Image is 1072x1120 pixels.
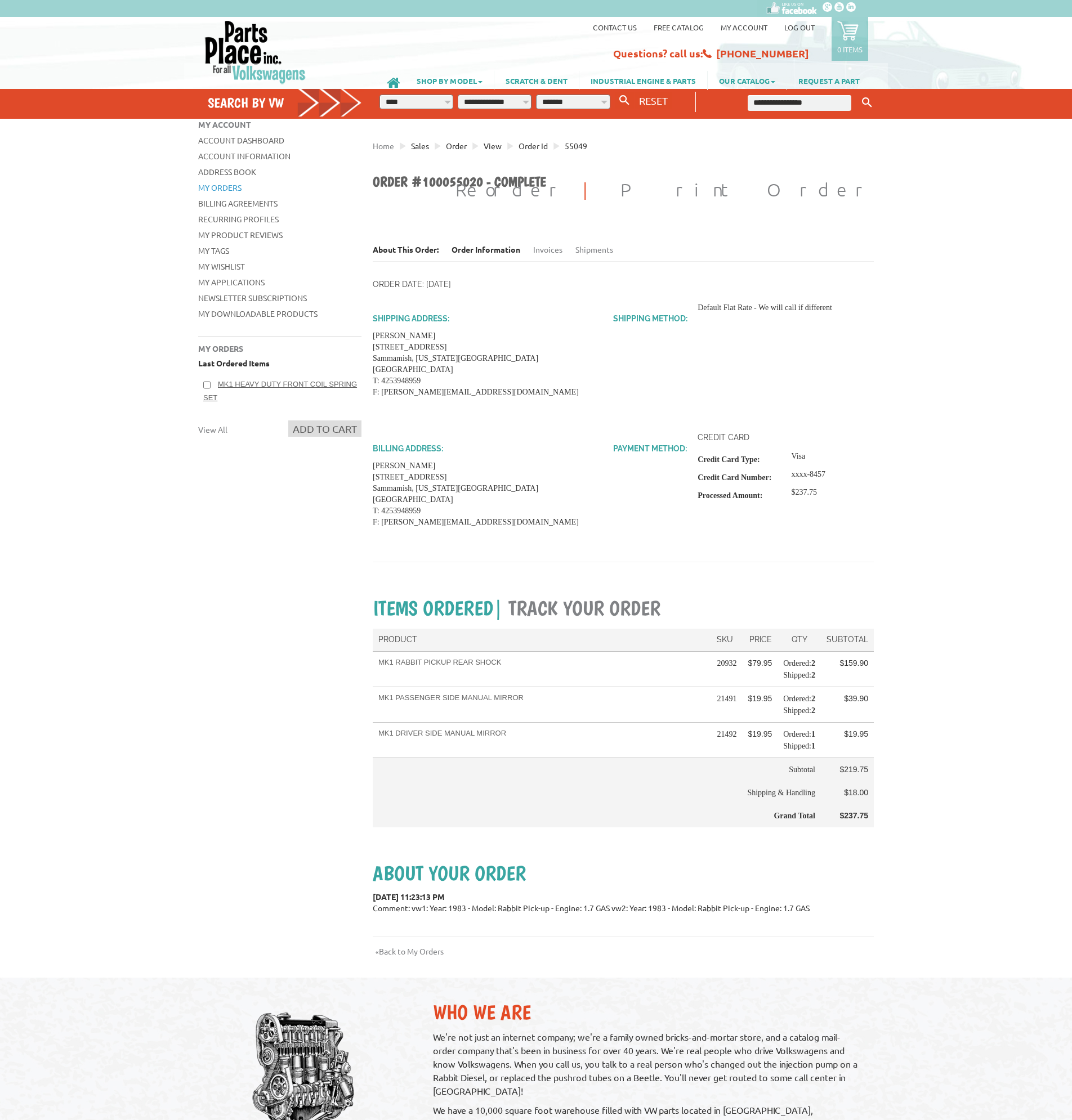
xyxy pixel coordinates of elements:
[711,629,742,651] th: SKU
[533,244,562,254] a: Invoices
[565,141,587,151] span: 55049
[373,943,446,960] a: «Back to My Orders
[620,179,874,200] a: Print Order
[373,891,874,902] dt: [DATE] 11:23:13 PM
[844,729,868,738] span: $19.95
[698,302,832,313] div: Default Flat Rate - We will call if different
[811,671,815,679] strong: 2
[698,467,783,485] th: Credit Card Number:
[198,135,284,145] a: Account Dashboard
[635,92,672,109] button: RESET
[373,244,439,254] dt: About This Order:
[452,244,520,254] li: Order Information
[373,781,821,804] td: Shipping & Handling
[783,485,825,503] td: $237.75
[832,17,868,61] a: 0 items
[613,443,692,455] h2: Payment Method
[198,119,251,129] span: My Account
[811,706,815,715] strong: 2
[405,71,494,90] a: SHOP BY MODEL
[208,95,362,111] h4: Search by VW
[579,71,707,90] a: INDUSTRIAL ENGINE & PARTS
[778,629,821,651] th: Qty
[433,1030,863,1097] p: We're not just an internet company; we're a family owned bricks-and-mortar store, and a catalog m...
[373,902,874,913] dd: Comment: vw1: Year: 1983 - Model: Rabbit Pick-up - Engine: 1.7 GAS vw2: Year: 1983 - Model: Rabbi...
[484,141,502,151] span: View
[373,279,874,290] p: Order Date: [DATE]
[698,433,749,442] strong: Credit Card
[613,313,692,325] h2: Shipping Method
[198,198,278,208] a: Billing Agreements
[293,423,357,434] span: Add to Cart
[198,420,227,439] a: View All
[198,167,256,177] a: Address Book
[493,596,503,620] span: |
[373,141,394,151] a: Home
[711,687,742,722] td: 21491
[742,629,778,651] th: Price
[844,788,868,797] span: $18.00
[774,812,815,820] strong: Grand Total
[198,293,307,303] a: Newsletter Subscriptions
[378,693,705,703] h3: MK1 Passenger Side Manual Mirror
[373,313,452,325] h2: Shipping Address
[198,261,245,271] a: My Wishlist
[811,659,815,667] strong: 2
[455,179,568,200] a: Reorder
[844,694,868,703] span: $39.90
[373,173,874,191] h1: Order #100055020 - Complete
[783,695,815,715] span: Ordered: Shipped:
[288,420,361,437] button: Add to Cart
[811,695,815,703] strong: 2
[373,443,452,455] h2: Billing Address
[373,460,579,528] address: [PERSON_NAME] [STREET_ADDRESS] Sammamish, [US_STATE][GEOGRAPHIC_DATA] [GEOGRAPHIC_DATA] T: 425394...
[839,658,868,667] span: $159.90
[783,467,825,485] td: xxxx-8457
[583,179,605,200] span: |
[639,95,668,106] span: RESET
[748,729,772,738] span: $19.95
[373,596,874,620] h2: Items Ordered
[783,449,825,467] td: Visa
[198,182,242,192] a: My Orders
[198,151,291,161] a: Account Information
[593,23,637,32] a: Contact us
[811,730,815,738] strong: 1
[837,44,863,54] p: 0 items
[654,23,704,32] a: Free Catalog
[711,722,742,758] td: 21492
[373,758,821,781] td: Subtotal
[748,694,772,703] span: $19.95
[721,23,767,32] a: My Account
[519,141,548,151] span: Order id
[711,651,742,687] td: 20932
[198,308,318,319] a: My Downloadable Products
[748,658,772,667] span: $79.95
[575,244,613,254] a: Shipments
[821,629,874,651] th: Subtotal
[446,141,467,151] span: Order
[708,71,787,90] a: OUR CATALOG
[615,92,634,109] button: Search By VW...
[433,1000,863,1024] h2: Who We Are
[784,23,815,32] a: Log out
[378,657,705,667] h3: MK1 Rabbit Pickup Rear Shock
[204,20,307,84] img: Parts Place Inc!
[198,214,279,224] a: Recurring Profiles
[198,277,265,287] a: My Applications
[198,343,243,353] span: My Orders
[787,71,871,90] a: REQUEST A PART
[783,730,815,750] span: Ordered: Shipped:
[839,765,868,774] span: $219.75
[839,811,868,820] span: $237.75
[783,659,815,679] span: Ordered: Shipped:
[373,861,874,885] h2: About Your Order
[203,380,357,402] a: MK1 Heavy Duty Front Coil Spring Set
[373,629,711,651] th: Product
[198,245,229,256] a: My Tags
[198,230,283,240] a: My Product Reviews
[411,141,429,151] span: Sales
[373,330,579,398] address: [PERSON_NAME] [STREET_ADDRESS] Sammamish, [US_STATE][GEOGRAPHIC_DATA] [GEOGRAPHIC_DATA] T: 425394...
[494,71,579,90] a: SCRATCH & DENT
